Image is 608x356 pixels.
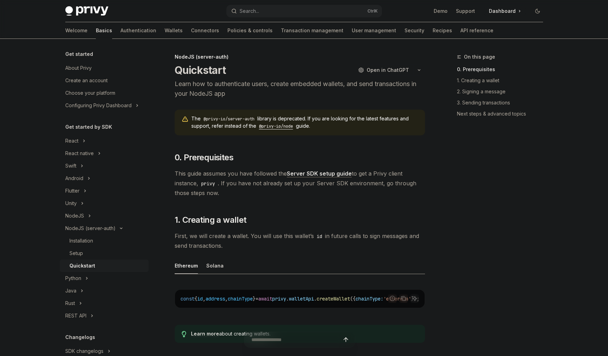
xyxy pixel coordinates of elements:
[460,22,493,39] a: API reference
[65,6,108,16] img: dark logo
[120,22,156,39] a: Authentication
[60,197,149,210] button: Toggle Unity section
[405,22,424,39] a: Security
[457,64,549,75] a: 0. Prerequisites
[65,162,76,170] div: Swift
[175,169,425,198] span: This guide assumes you have followed the to get a Privy client instance, . If you have not alread...
[251,332,341,347] input: Ask a question...
[65,64,92,72] div: About Privy
[175,64,226,76] h1: Quickstart
[191,115,418,130] span: The library is deprecated. If you are looking for the latest features and support, refer instead ...
[60,87,149,99] a: Choose your platform
[175,79,425,99] p: Learn how to authenticate users, create embedded wallets, and send transactions in your NodeJS app
[65,224,116,232] div: NodeJS (server-auth)
[60,222,149,235] button: Toggle NodeJS (server-auth) section
[60,297,149,310] button: Toggle Rust section
[287,170,352,177] a: Server SDK setup guide
[197,296,203,302] span: id
[165,22,183,39] a: Wallets
[226,5,382,17] button: Open search
[354,64,413,76] button: Open in ChatGPT
[65,76,108,85] div: Create an account
[65,274,81,282] div: Python
[256,123,296,130] code: @privy-io/node
[65,89,115,97] div: Choose your platform
[60,185,149,197] button: Toggle Flutter section
[65,333,95,341] h5: Changelogs
[281,22,343,39] a: Transaction management
[65,299,75,307] div: Rust
[65,149,94,158] div: React native
[225,296,228,302] span: ,
[206,257,224,274] div: Solana
[65,101,132,110] div: Configuring Privy Dashboard
[182,116,189,123] svg: Warning
[60,210,149,222] button: Toggle NodeJS section
[341,335,351,345] button: Send message
[60,160,149,172] button: Toggle Swift section
[181,296,194,302] span: const
[60,147,149,160] button: Toggle React native section
[60,172,149,185] button: Toggle Android section
[253,296,256,302] span: }
[314,296,317,302] span: .
[457,108,549,119] a: Next steps & advanced topics
[65,50,93,58] h5: Get started
[456,8,475,15] a: Support
[227,22,273,39] a: Policies & controls
[203,296,206,302] span: ,
[65,123,112,131] h5: Get started by SDK
[286,296,289,302] span: .
[60,135,149,147] button: Toggle React section
[60,62,149,74] a: About Privy
[532,6,543,17] button: Toggle dark mode
[350,296,356,302] span: ({
[410,294,419,303] button: Ask AI
[228,296,253,302] span: chainType
[65,312,86,320] div: REST API
[258,296,272,302] span: await
[60,99,149,112] button: Toggle Configuring Privy Dashboard section
[65,187,80,195] div: Flutter
[65,22,88,39] a: Welcome
[65,347,103,355] div: SDK changelogs
[60,285,149,297] button: Toggle Java section
[433,22,452,39] a: Recipes
[356,296,383,302] span: chainType:
[272,296,286,302] span: privy
[65,199,77,207] div: Unity
[65,174,83,183] div: Android
[175,231,425,251] span: First, we will create a wallet. You will use this wallet’s in future calls to sign messages and s...
[194,296,197,302] span: {
[457,75,549,86] a: 1. Creating a wallet
[69,249,83,257] div: Setup
[206,296,225,302] span: address
[457,86,549,97] a: 2. Signing a message
[483,6,526,17] a: Dashboard
[65,137,78,145] div: React
[383,296,411,302] span: 'ethereum'
[464,53,495,61] span: On this page
[96,22,112,39] a: Basics
[256,123,296,129] a: @privy-io/node
[457,97,549,108] a: 3. Sending transactions
[69,237,93,245] div: Installation
[69,262,95,270] div: Quickstart
[256,296,258,302] span: =
[175,53,425,60] div: NodeJS (server-auth)
[60,260,149,272] a: Quickstart
[191,22,219,39] a: Connectors
[367,8,378,14] span: Ctrl K
[65,287,76,295] div: Java
[60,235,149,247] a: Installation
[198,180,218,187] code: privy
[399,294,408,303] button: Copy the contents from the code block
[175,214,247,226] span: 1. Creating a wallet
[289,296,314,302] span: walletApi
[60,310,149,322] button: Toggle REST API section
[65,212,84,220] div: NodeJS
[175,257,198,274] div: Ethereum
[60,74,149,87] a: Create an account
[317,296,350,302] span: createWallet
[60,272,149,285] button: Toggle Python section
